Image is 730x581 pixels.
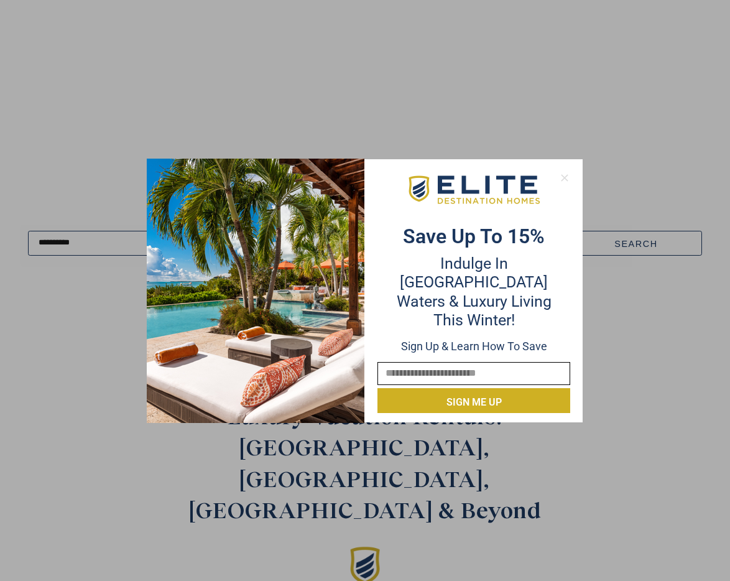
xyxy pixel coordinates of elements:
[433,311,515,329] span: this winter!
[147,159,364,423] img: Desktop-Opt-in-2025-01-10T154433.560.png
[407,172,542,208] img: EDH-Logo-Horizontal-217-58px.png
[377,388,570,413] button: Sign me up
[400,254,548,291] span: Indulge in [GEOGRAPHIC_DATA]
[555,169,573,187] button: Close
[377,362,570,385] input: Email
[403,225,545,248] strong: Save up to 15%
[401,340,547,353] span: Sign up & learn how to save
[397,292,552,310] span: Waters & Luxury Living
